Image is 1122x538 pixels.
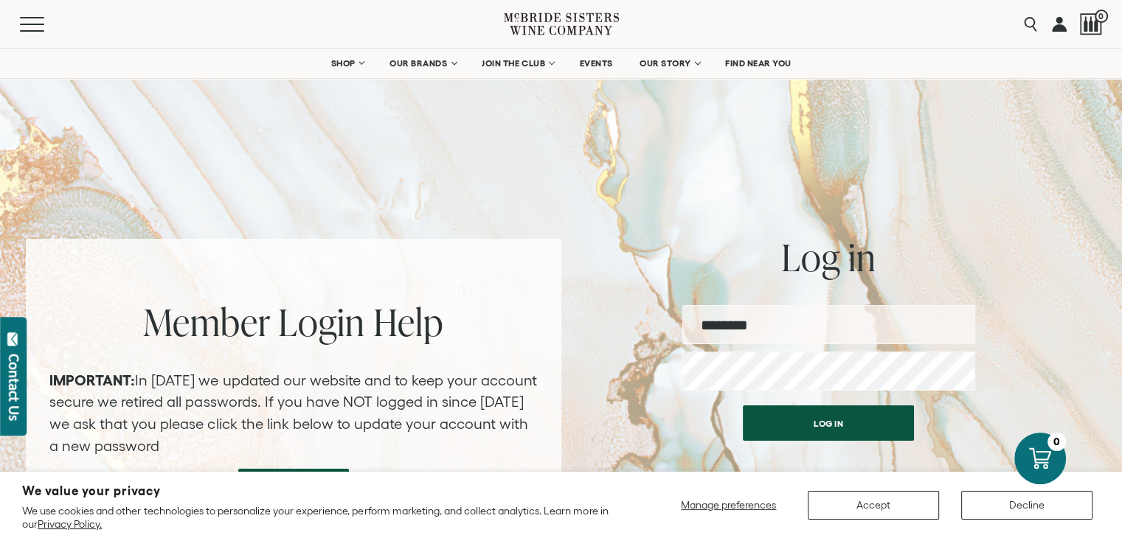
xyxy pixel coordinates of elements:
[330,58,356,69] span: SHOP
[640,58,691,69] span: OUR STORY
[22,504,618,531] p: We use cookies and other technologies to personalize your experience, perform marketing, and coll...
[49,372,135,388] strong: IMPORTANT:
[743,405,914,441] button: Log in
[682,239,975,276] h2: Log in
[49,370,538,457] p: In [DATE] we updated our website and to keep your account secure we retired all passwords. If you...
[20,17,73,32] button: Mobile Menu Trigger
[389,58,447,69] span: OUR BRANDS
[22,485,618,497] h2: We value your privacy
[1047,433,1066,451] div: 0
[321,49,373,78] a: SHOP
[1095,10,1108,23] span: 0
[38,518,102,530] a: Privacy Policy.
[238,469,350,504] a: Update Password
[380,49,465,78] a: OUR BRANDS
[482,58,545,69] span: JOIN THE CLUB
[808,491,939,520] button: Accept
[716,49,801,78] a: FIND NEAR YOU
[630,49,709,78] a: OUR STORY
[580,58,613,69] span: EVENTS
[681,499,776,511] span: Manage preferences
[961,491,1092,520] button: Decline
[570,49,623,78] a: EVENTS
[49,304,538,340] h2: Member Login Help
[7,354,21,421] div: Contact Us
[672,491,786,520] button: Manage preferences
[725,58,792,69] span: FIND NEAR YOU
[472,49,563,78] a: JOIN THE CLUB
